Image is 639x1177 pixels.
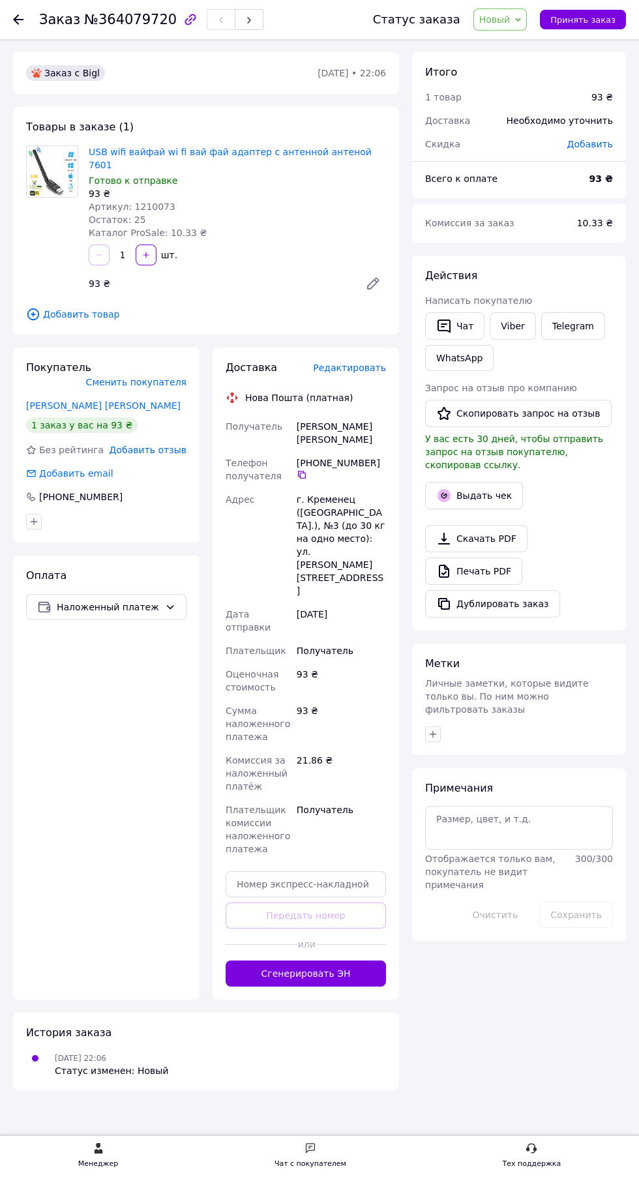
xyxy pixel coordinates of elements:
span: Заказ [39,12,80,27]
span: Редактировать [313,363,386,373]
span: Написать покупателю [425,295,532,306]
span: Комиссия за заказ [425,218,514,228]
span: Плательщик [226,646,286,656]
span: Добавить товар [26,307,386,321]
div: Статус заказа [373,13,460,26]
div: Чат с покупателем [275,1157,346,1170]
span: Оплата [26,569,67,582]
span: 1 товар [425,92,462,102]
span: 10.33 ₴ [577,218,613,228]
div: 93 ₴ [591,91,613,104]
span: 300 / 300 [575,854,613,864]
span: Без рейтинга [39,445,104,455]
span: Добавить отзыв [110,445,186,455]
button: Сгенерировать ЭН [226,961,386,987]
span: Телефон получателя [226,458,282,481]
div: [PHONE_NUMBER] [38,490,124,503]
b: 93 ₴ [589,173,613,184]
div: Нова Пошта (платная) [242,391,356,404]
div: 93 ₴ [83,275,355,293]
div: Добавить email [25,467,115,480]
div: Менеджер [78,1157,118,1170]
div: Вернуться назад [13,13,23,26]
span: Оценочная стоимость [226,669,278,693]
input: Номер экспресс-накладной [226,871,386,897]
span: Наложенный платеж [57,600,160,614]
span: Получатель [226,421,282,432]
span: Адрес [226,494,254,505]
span: Плательщик комиссии наложенного платежа [226,805,290,854]
span: Принять заказ [550,15,616,25]
div: Получатель [294,798,389,861]
div: Необходимо уточнить [499,106,621,135]
div: г. Кременец ([GEOGRAPHIC_DATA].), №3 (до 30 кг на одно место): ул. [PERSON_NAME][STREET_ADDRESS] [294,488,389,603]
div: Тех поддержка [503,1157,561,1170]
div: [PERSON_NAME] [PERSON_NAME] [294,415,389,451]
div: Получатель [294,639,389,663]
a: Печать PDF [425,558,522,585]
span: Всего к оплате [425,173,498,184]
span: Метки [425,657,460,670]
span: Действия [425,269,477,282]
span: История заказа [26,1026,111,1039]
span: Личные заметки, которые видите только вы. По ним можно фильтровать заказы [425,678,589,715]
span: Артикул: 1210073 [89,201,175,212]
span: №364079720 [84,12,177,27]
a: Telegram [541,312,605,340]
span: Новый [479,14,511,25]
div: 1 заказ у вас на 93 ₴ [26,417,138,433]
span: Доставка [226,361,277,374]
span: [DATE] 22:06 [55,1054,106,1063]
div: шт. [158,248,179,261]
button: Дублировать заказ [425,590,560,618]
div: Заказ с Bigl [26,65,105,81]
span: Каталог ProSale: 10.33 ₴ [89,228,207,238]
time: [DATE] • 22:06 [318,68,386,78]
span: Итого [425,66,457,78]
a: Редактировать [360,271,386,297]
span: или [298,938,314,951]
a: [PERSON_NAME] [PERSON_NAME] [26,400,181,411]
button: Принять заказ [540,10,626,29]
span: Примечания [425,782,493,794]
div: 21.86 ₴ [294,749,389,798]
a: USB wifi вайфай wi fi вай фай адаптер с антенной антеной 7601 [89,147,372,170]
span: У вас есть 30 дней, чтобы отправить запрос на отзыв покупателю, скопировав ссылку. [425,434,603,470]
a: Viber [490,312,535,340]
div: 93 ₴ [294,663,389,699]
div: 93 ₴ [294,699,389,749]
button: Выдать чек [425,482,523,509]
span: Доставка [425,115,470,126]
div: [DATE] [294,603,389,639]
button: Скопировать запрос на отзыв [425,400,612,427]
span: Скидка [425,139,460,149]
span: Добавить [567,139,613,149]
a: Скачать PDF [425,525,528,552]
div: [PHONE_NUMBER] [297,456,386,480]
button: Чат [425,312,484,340]
img: USB wifi вайфай wi fi вай фай адаптер с антенной антеной 7601 [27,146,78,197]
div: Статус изменен: Новый [55,1064,168,1077]
div: Добавить email [38,467,115,480]
span: Товары в заказе (1) [26,121,134,133]
span: Комиссия за наложенный платёж [226,755,288,792]
span: Покупатель [26,361,91,374]
a: WhatsApp [425,345,494,371]
span: Сумма наложенного платежа [226,706,290,742]
div: 93 ₴ [89,187,386,200]
span: Сменить покупателя [86,377,186,387]
span: Дата отправки [226,609,271,633]
span: Запрос на отзыв про компанию [425,383,577,393]
span: Отображается только вам, покупатель не видит примечания [425,854,556,890]
span: Остаток: 25 [89,215,146,225]
span: Готово к отправке [89,175,178,186]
